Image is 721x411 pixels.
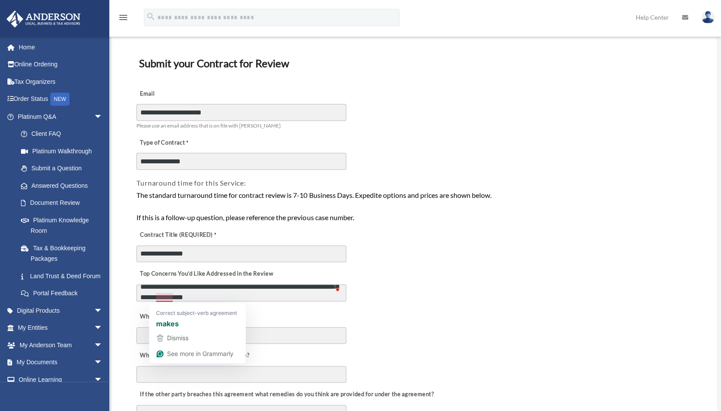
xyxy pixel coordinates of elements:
a: My Documentsarrow_drop_down [6,354,116,371]
span: arrow_drop_down [94,319,111,337]
span: arrow_drop_down [94,336,111,354]
label: Email [136,88,224,100]
label: Contract Title (REQUIRED) [136,229,224,241]
a: Submit a Question [12,160,116,177]
h3: Submit your Contract for Review [136,54,692,73]
a: Platinum Walkthrough [12,142,116,160]
span: arrow_drop_down [94,108,111,126]
a: My Anderson Teamarrow_drop_down [6,336,116,354]
a: Document Review [12,194,111,212]
div: NEW [50,93,70,106]
a: Land Trust & Deed Forum [12,267,116,285]
img: User Pic [701,11,714,24]
a: Answered Questions [12,177,116,194]
span: Turnaround time for this Service: [136,179,246,187]
a: Platinum Knowledge Room [12,211,116,239]
i: search [146,12,156,21]
a: menu [118,15,129,23]
a: Home [6,38,116,56]
label: Top Concerns You’d Like Addressed in the Review [136,268,275,280]
a: My Entitiesarrow_drop_down [6,319,116,337]
a: Digital Productsarrow_drop_down [6,302,116,319]
a: Platinum Q&Aarrow_drop_down [6,108,116,125]
span: arrow_drop_down [94,302,111,320]
img: Anderson Advisors Platinum Portal [4,10,83,28]
label: What are you obligated to do? [136,311,224,323]
a: Order StatusNEW [6,90,116,108]
a: Tax Organizers [6,73,116,90]
span: arrow_drop_down [94,371,111,389]
a: Online Learningarrow_drop_down [6,371,116,388]
a: Client FAQ [12,125,116,143]
a: Portal Feedback [12,285,116,302]
label: Type of Contract [136,137,224,149]
label: What is the other party going to receive? [136,350,251,362]
i: menu [118,12,129,23]
textarea: To enrich screen reader interactions, please activate Accessibility in Grammarly extension settings [136,284,346,301]
label: If the other party breaches this agreement what remedies do you think are provided for under the ... [136,389,436,401]
a: Tax & Bookkeeping Packages [12,239,116,267]
span: Please use an email address that is on file with [PERSON_NAME] [136,122,281,129]
div: The standard turnaround time for contract review is 7-10 Business Days. Expedite options and pric... [136,190,691,223]
a: Online Ordering [6,56,116,73]
span: arrow_drop_down [94,354,111,372]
